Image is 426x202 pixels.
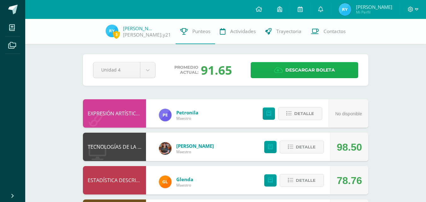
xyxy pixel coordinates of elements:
button: Detalle [280,174,324,187]
img: 5c99eb5223c44f6a28178f7daff48da6.png [159,109,172,121]
span: Detalle [294,108,314,119]
a: Punteos [176,19,215,44]
span: Detalle [296,175,316,186]
a: [PERSON_NAME] [176,143,214,149]
span: Unidad 4 [101,62,132,77]
div: 78.76 [337,166,362,195]
button: Detalle [278,107,322,120]
a: Actividades [215,19,260,44]
a: [PERSON_NAME] [123,25,155,32]
span: Detalle [296,141,316,153]
img: 60a759e8b02ec95d430434cf0c0a55c7.png [159,142,172,155]
span: No disponible [335,111,362,116]
span: Promedio actual: [174,65,198,75]
span: Maestro [176,182,193,188]
div: ESTADÍSTICA DESCRIPTIVA [83,166,146,194]
a: Petronila [176,109,198,116]
span: [PERSON_NAME] [356,4,392,10]
a: Contactos [306,19,350,44]
img: 7115e4ef1502d82e30f2a52f7cb22b3f.png [159,176,172,188]
a: [PERSON_NAME].y21 [123,32,171,38]
div: EXPRESIÓN ARTÍSTICA (MOVIMIENTO) [83,99,146,128]
img: 205517e5f2476895c4d85f1e4490c9f7.png [106,25,118,37]
div: TECNOLOGÍAS DE LA INFORMACIÓN Y LA COMUNICACIÓN 5 [83,133,146,161]
a: Glenda [176,176,193,182]
span: 5 [113,31,120,38]
div: 91.65 [201,62,232,78]
span: Trayectoria [276,28,301,35]
span: Mi Perfil [356,9,392,15]
span: Punteos [192,28,210,35]
span: Maestro [176,116,198,121]
div: 98.50 [337,133,362,161]
a: Unidad 4 [93,62,155,78]
span: Actividades [230,28,256,35]
img: 205517e5f2476895c4d85f1e4490c9f7.png [339,3,351,16]
button: Detalle [280,141,324,153]
span: Maestro [176,149,214,154]
a: Descargar boleta [251,62,358,78]
span: Descargar boleta [285,62,335,78]
span: Contactos [324,28,346,35]
a: Trayectoria [260,19,306,44]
